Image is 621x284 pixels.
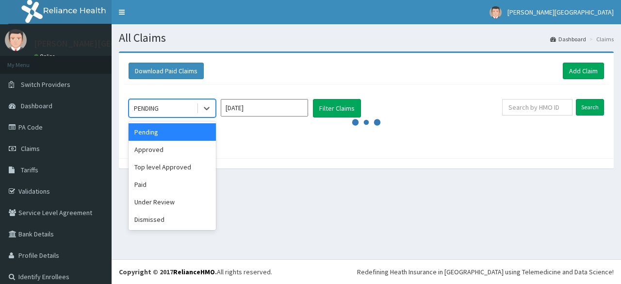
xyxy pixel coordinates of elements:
span: Tariffs [21,166,38,174]
a: Online [34,53,57,60]
h1: All Claims [119,32,614,44]
a: Add Claim [563,63,604,79]
span: Switch Providers [21,80,70,89]
span: Claims [21,144,40,153]
img: User Image [5,29,27,51]
div: PENDING [134,103,159,113]
footer: All rights reserved. [112,259,621,284]
input: Search [576,99,604,116]
button: Download Paid Claims [129,63,204,79]
div: Under Review [129,193,216,211]
p: [PERSON_NAME][GEOGRAPHIC_DATA] [34,39,178,48]
strong: Copyright © 2017 . [119,267,217,276]
input: Select Month and Year [221,99,308,117]
li: Claims [587,35,614,43]
img: User Image [490,6,502,18]
div: Top level Approved [129,158,216,176]
div: Pending [129,123,216,141]
svg: audio-loading [352,108,381,137]
div: Paid [129,176,216,193]
button: Filter Claims [313,99,361,117]
span: [PERSON_NAME][GEOGRAPHIC_DATA] [507,8,614,17]
input: Search by HMO ID [502,99,572,116]
a: Dashboard [550,35,586,43]
span: Dashboard [21,101,52,110]
div: Approved [129,141,216,158]
div: Redefining Heath Insurance in [GEOGRAPHIC_DATA] using Telemedicine and Data Science! [357,267,614,277]
div: Dismissed [129,211,216,228]
a: RelianceHMO [173,267,215,276]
